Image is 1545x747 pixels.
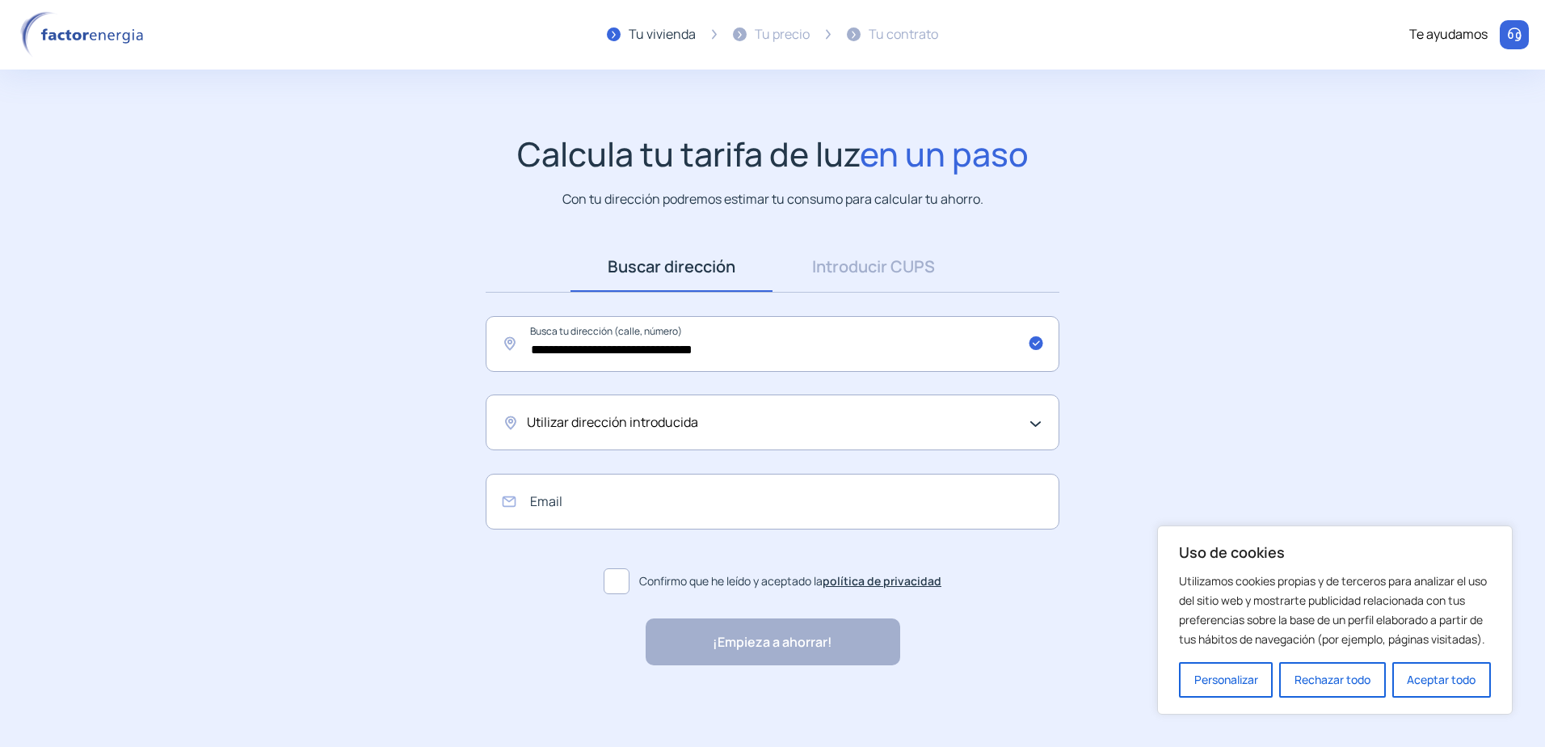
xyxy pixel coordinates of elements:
[562,189,983,209] p: Con tu dirección podremos estimar tu consumo para calcular tu ahorro.
[629,24,696,45] div: Tu vivienda
[1157,525,1513,715] div: Uso de cookies
[570,242,772,292] a: Buscar dirección
[1179,542,1491,562] p: Uso de cookies
[1392,662,1491,698] button: Aceptar todo
[1409,24,1488,45] div: Te ayudamos
[772,242,975,292] a: Introducir CUPS
[755,24,810,45] div: Tu precio
[517,134,1029,174] h1: Calcula tu tarifa de luz
[16,11,154,58] img: logo factor
[1506,27,1522,43] img: llamar
[639,572,941,590] span: Confirmo que he leído y aceptado la
[527,412,698,433] span: Utilizar dirección introducida
[1179,662,1273,698] button: Personalizar
[1279,662,1385,698] button: Rechazar todo
[1179,572,1491,649] p: Utilizamos cookies propias y de terceros para analizar el uso del sitio web y mostrarte publicida...
[823,573,941,589] a: política de privacidad
[869,24,938,45] div: Tu contrato
[860,131,1029,176] span: en un paso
